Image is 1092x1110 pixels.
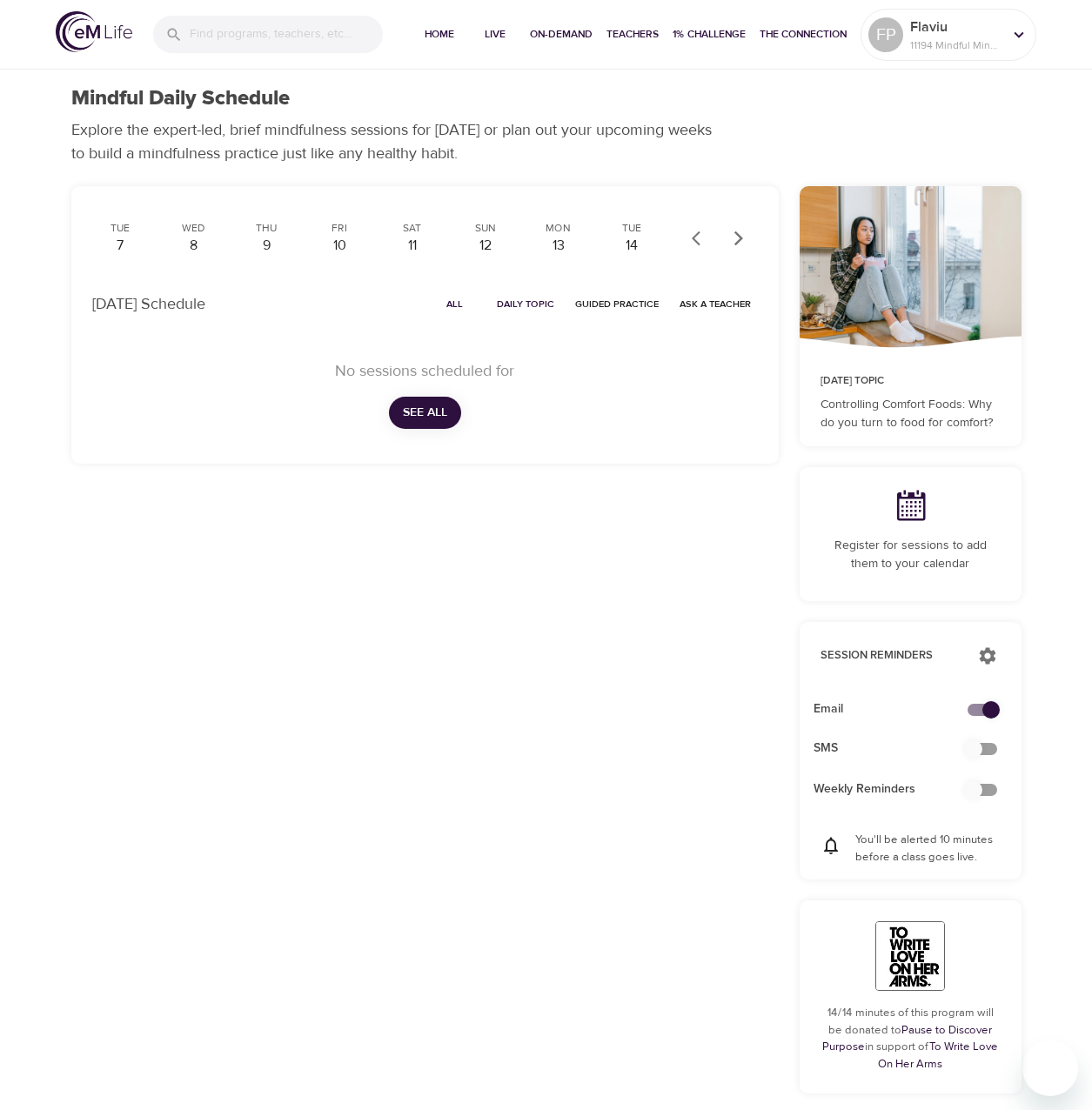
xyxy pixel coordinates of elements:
div: Fri [318,221,361,236]
span: Guided Practice [575,296,659,312]
span: Teachers [606,25,659,43]
span: Email [814,700,980,719]
div: Tue [610,221,653,236]
button: Ask a Teacher [673,291,758,318]
button: All [427,291,483,318]
p: Controlling Comfort Foods: Why do you turn to food for comfort? [821,396,1001,432]
p: Explore the expert-led, brief mindfulness sessions for [DATE] or plan out your upcoming weeks to ... [71,118,724,165]
span: The Connection [760,25,847,43]
span: SMS [814,739,980,758]
img: logo [56,11,132,52]
input: Find programs, teachers, etc... [190,16,383,53]
div: 14 [610,236,653,256]
div: 8 [171,236,215,256]
span: Ask a Teacher [680,296,751,312]
p: You'll be alerted 10 minutes before a class goes live. [855,832,1001,866]
div: Thu [245,221,288,236]
p: Register for sessions to add them to your calendar [821,537,1001,573]
div: Sun [464,221,507,236]
div: FP [868,17,903,52]
div: 10 [318,236,361,256]
span: On-Demand [530,25,593,43]
div: 12 [464,236,507,256]
div: 11 [391,236,434,256]
p: No sessions scheduled for [113,359,737,383]
p: 11194 Mindful Minutes [910,37,1002,53]
div: 7 [99,236,143,256]
p: Session Reminders [821,647,961,665]
button: Daily Topic [490,291,561,318]
span: See All [403,402,447,424]
p: [DATE] Schedule [92,292,205,316]
p: Flaviu [910,17,1002,37]
span: Home [419,25,460,43]
h1: Mindful Daily Schedule [71,86,290,111]
a: Pause to Discover Purpose [822,1023,992,1054]
p: [DATE] Topic [821,373,1001,389]
button: Guided Practice [568,291,666,318]
button: See All [389,397,461,429]
div: Sat [391,221,434,236]
div: Tue [99,221,143,236]
div: Mon [537,221,580,236]
div: Wed [171,221,215,236]
span: 1% Challenge [673,25,746,43]
div: 13 [537,236,580,256]
span: Daily Topic [497,296,554,312]
span: All [434,296,476,312]
span: Live [474,25,516,43]
iframe: Button to launch messaging window [1022,1040,1078,1096]
a: To Write Love On Her Arms [878,1040,998,1071]
p: 14/14 minutes of this program will be donated to in support of [821,1005,1001,1073]
div: 9 [245,236,288,256]
span: Weekly Reminders [814,780,980,799]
